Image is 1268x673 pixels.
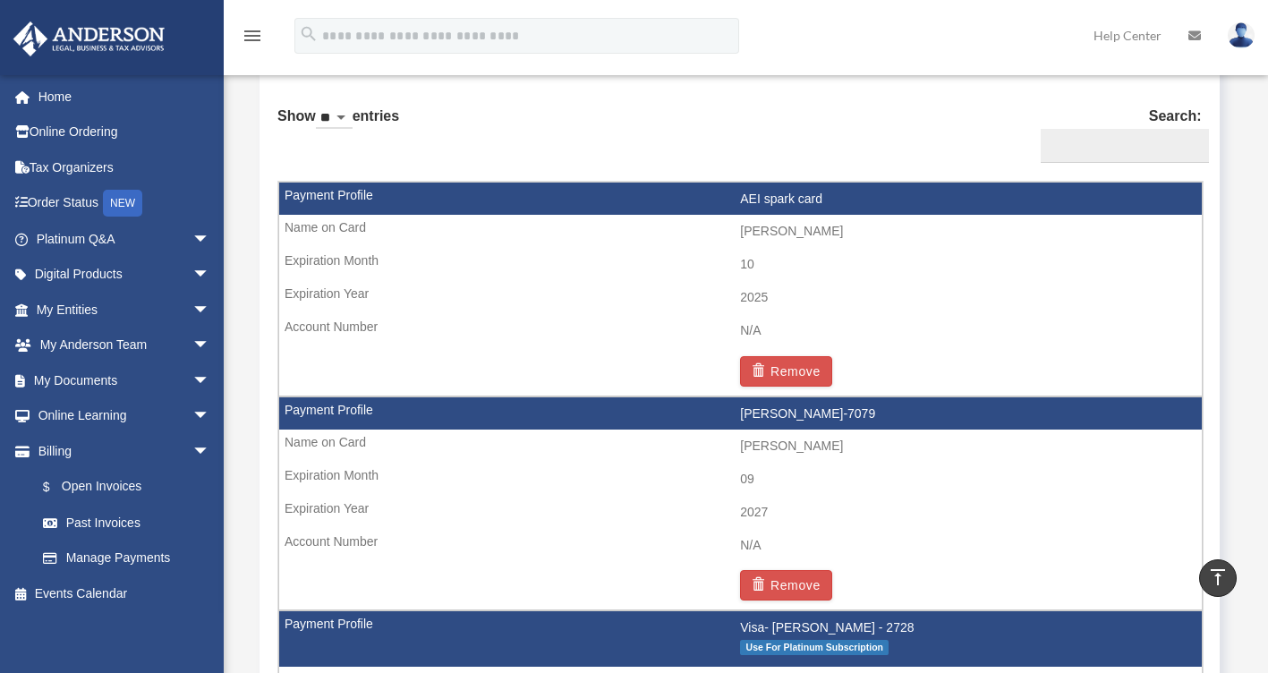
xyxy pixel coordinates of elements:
label: Show entries [277,104,399,147]
img: User Pic [1228,22,1255,48]
td: N/A [279,314,1202,348]
a: My Entitiesarrow_drop_down [13,292,237,328]
label: Search: [1034,104,1202,163]
span: arrow_drop_down [192,292,228,328]
a: Home [13,79,237,115]
a: Online Learningarrow_drop_down [13,398,237,434]
a: Order StatusNEW [13,185,237,222]
span: arrow_drop_down [192,221,228,258]
select: Showentries [316,108,353,129]
a: $Open Invoices [25,469,237,506]
td: 2025 [279,281,1202,315]
i: vertical_align_top [1207,567,1229,588]
img: Anderson Advisors Platinum Portal [8,21,170,56]
td: 09 [279,463,1202,497]
td: 2027 [279,496,1202,530]
span: arrow_drop_down [192,257,228,294]
td: Visa- [PERSON_NAME] - 2728 [279,611,1202,667]
i: menu [242,25,263,47]
span: arrow_drop_down [192,328,228,364]
span: $ [53,476,62,498]
a: vertical_align_top [1199,559,1237,597]
input: Search: [1041,129,1209,163]
a: Past Invoices [25,505,237,541]
a: Digital Productsarrow_drop_down [13,257,237,293]
button: Remove [740,570,832,601]
a: My Documentsarrow_drop_down [13,362,237,398]
a: Events Calendar [13,575,237,611]
a: Tax Organizers [13,149,237,185]
td: [PERSON_NAME] [279,215,1202,249]
td: AEI spark card [279,183,1202,217]
a: Online Ordering [13,115,237,150]
div: NEW [103,190,142,217]
span: arrow_drop_down [192,362,228,399]
td: [PERSON_NAME]-7079 [279,397,1202,431]
a: My Anderson Teamarrow_drop_down [13,328,237,363]
a: Manage Payments [25,541,228,576]
a: Billingarrow_drop_down [13,433,237,469]
span: Use For Platinum Subscription [740,640,889,655]
span: arrow_drop_down [192,433,228,470]
button: Remove [740,356,832,387]
a: menu [242,31,263,47]
td: N/A [279,529,1202,563]
span: arrow_drop_down [192,398,228,435]
td: 10 [279,248,1202,282]
td: [PERSON_NAME] [279,430,1202,464]
i: search [299,24,319,44]
a: Platinum Q&Aarrow_drop_down [13,221,237,257]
